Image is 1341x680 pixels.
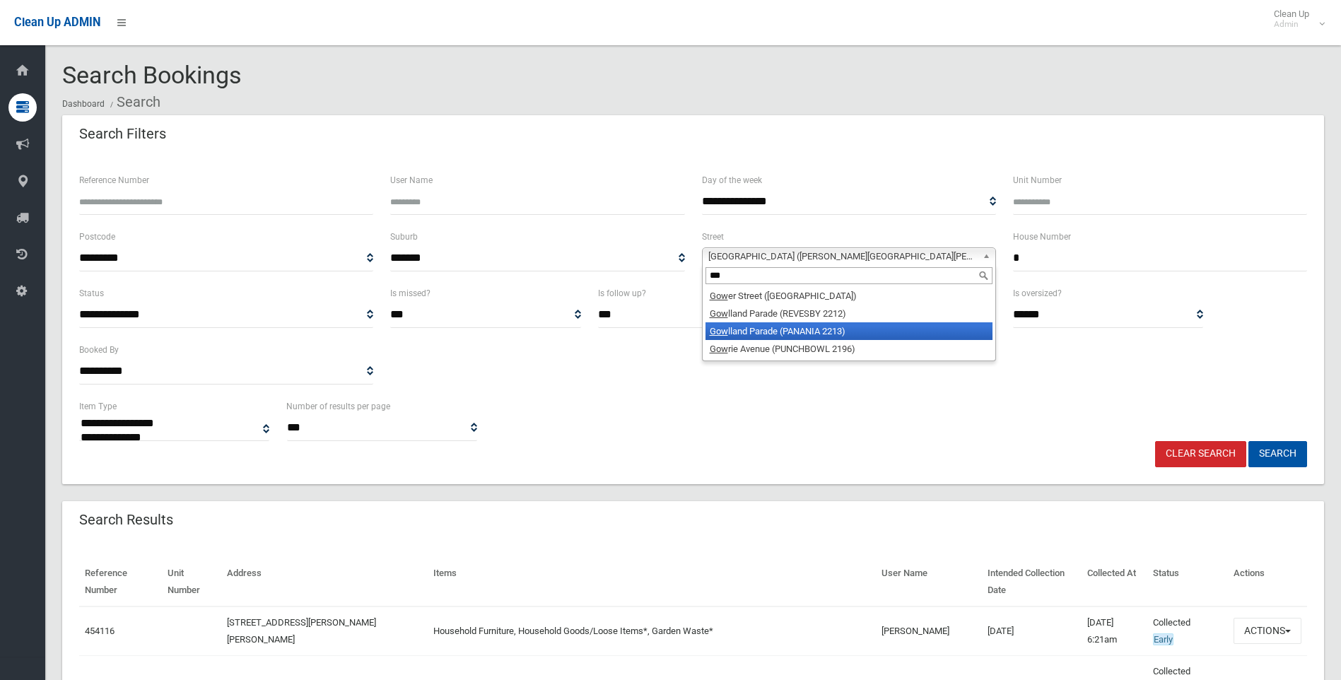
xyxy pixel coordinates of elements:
[62,61,242,89] span: Search Bookings
[1155,441,1246,467] a: Clear Search
[62,120,183,148] header: Search Filters
[62,99,105,109] a: Dashboard
[1013,172,1062,188] label: Unit Number
[79,342,119,358] label: Booked By
[14,16,100,29] span: Clean Up ADMIN
[107,89,160,115] li: Search
[705,287,992,305] li: er Street ([GEOGRAPHIC_DATA])
[1147,606,1228,656] td: Collected
[1228,558,1307,606] th: Actions
[710,291,728,301] em: Gow
[428,606,876,656] td: Household Furniture, Household Goods/Loose Items*, Garden Waste*
[598,286,646,301] label: Is follow up?
[1153,633,1173,645] span: Early
[1013,286,1062,301] label: Is oversized?
[702,172,762,188] label: Day of the week
[79,558,162,606] th: Reference Number
[286,399,390,414] label: Number of results per page
[79,229,115,245] label: Postcode
[876,558,982,606] th: User Name
[390,229,418,245] label: Suburb
[79,286,104,301] label: Status
[62,506,190,534] header: Search Results
[982,606,1082,656] td: [DATE]
[227,617,376,645] a: [STREET_ADDRESS][PERSON_NAME][PERSON_NAME]
[162,558,221,606] th: Unit Number
[982,558,1082,606] th: Intended Collection Date
[390,172,433,188] label: User Name
[702,229,724,245] label: Street
[1082,558,1147,606] th: Collected At
[705,322,992,340] li: lland Parade (PANANIA 2213)
[1147,558,1228,606] th: Status
[79,172,149,188] label: Reference Number
[1248,441,1307,467] button: Search
[708,248,977,265] span: [GEOGRAPHIC_DATA] ([PERSON_NAME][GEOGRAPHIC_DATA][PERSON_NAME])
[710,344,728,354] em: Gow
[876,606,982,656] td: [PERSON_NAME]
[710,308,728,319] em: Gow
[428,558,876,606] th: Items
[1267,8,1323,30] span: Clean Up
[710,326,728,336] em: Gow
[705,340,992,358] li: rie Avenue (PUNCHBOWL 2196)
[85,626,115,636] a: 454116
[1082,606,1147,656] td: [DATE] 6:21am
[390,286,431,301] label: Is missed?
[705,305,992,322] li: lland Parade (REVESBY 2212)
[1013,229,1071,245] label: House Number
[221,558,428,606] th: Address
[1274,19,1309,30] small: Admin
[1234,618,1301,644] button: Actions
[79,399,117,414] label: Item Type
